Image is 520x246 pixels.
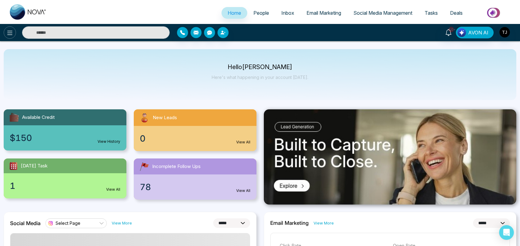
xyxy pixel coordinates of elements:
a: View More [112,220,132,226]
span: People [253,10,269,16]
a: Tasks [418,7,444,19]
a: View All [236,139,250,145]
span: Tasks [425,10,438,16]
span: Incomplete Follow Ups [152,163,201,170]
a: View History [98,139,120,144]
img: User Avatar [499,27,510,37]
a: Deals [444,7,469,19]
img: availableCredit.svg [9,112,20,123]
img: Lead Flow [457,28,466,37]
p: Hello [PERSON_NAME] [212,64,308,70]
h2: Social Media [10,220,40,226]
img: newLeads.svg [139,112,150,123]
span: Available Credit [22,114,55,121]
a: Inbox [275,7,300,19]
span: AVON AI [468,29,488,36]
a: Social Media Management [347,7,418,19]
img: instagram [48,220,54,226]
span: Social Media Management [353,10,412,16]
img: Nova CRM Logo [10,4,47,20]
span: 0 [140,132,145,145]
span: $150 [10,131,32,144]
span: Home [228,10,241,16]
img: . [264,109,517,205]
img: Market-place.gif [472,6,516,20]
button: AVON AI [456,27,494,38]
span: Email Marketing [306,10,341,16]
a: View All [236,188,250,193]
p: Here's what happening in your account [DATE]. [212,75,308,80]
span: Select Page [56,220,80,226]
img: followUps.svg [139,161,150,172]
a: Home [221,7,247,19]
a: People [247,7,275,19]
a: 10+ [441,27,456,37]
span: New Leads [153,114,177,121]
a: New Leads0View All [130,109,260,151]
span: 78 [140,181,151,193]
span: [DATE] Task [21,162,48,170]
span: Inbox [281,10,294,16]
a: View More [314,220,334,226]
a: View All [106,187,120,192]
span: 10+ [449,27,454,32]
span: 1 [10,179,15,192]
div: Open Intercom Messenger [499,225,514,240]
span: Deals [450,10,463,16]
h2: Email Marketing [270,220,309,226]
a: Email Marketing [300,7,347,19]
a: Incomplete Follow Ups78View All [130,158,260,200]
img: todayTask.svg [9,161,18,171]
